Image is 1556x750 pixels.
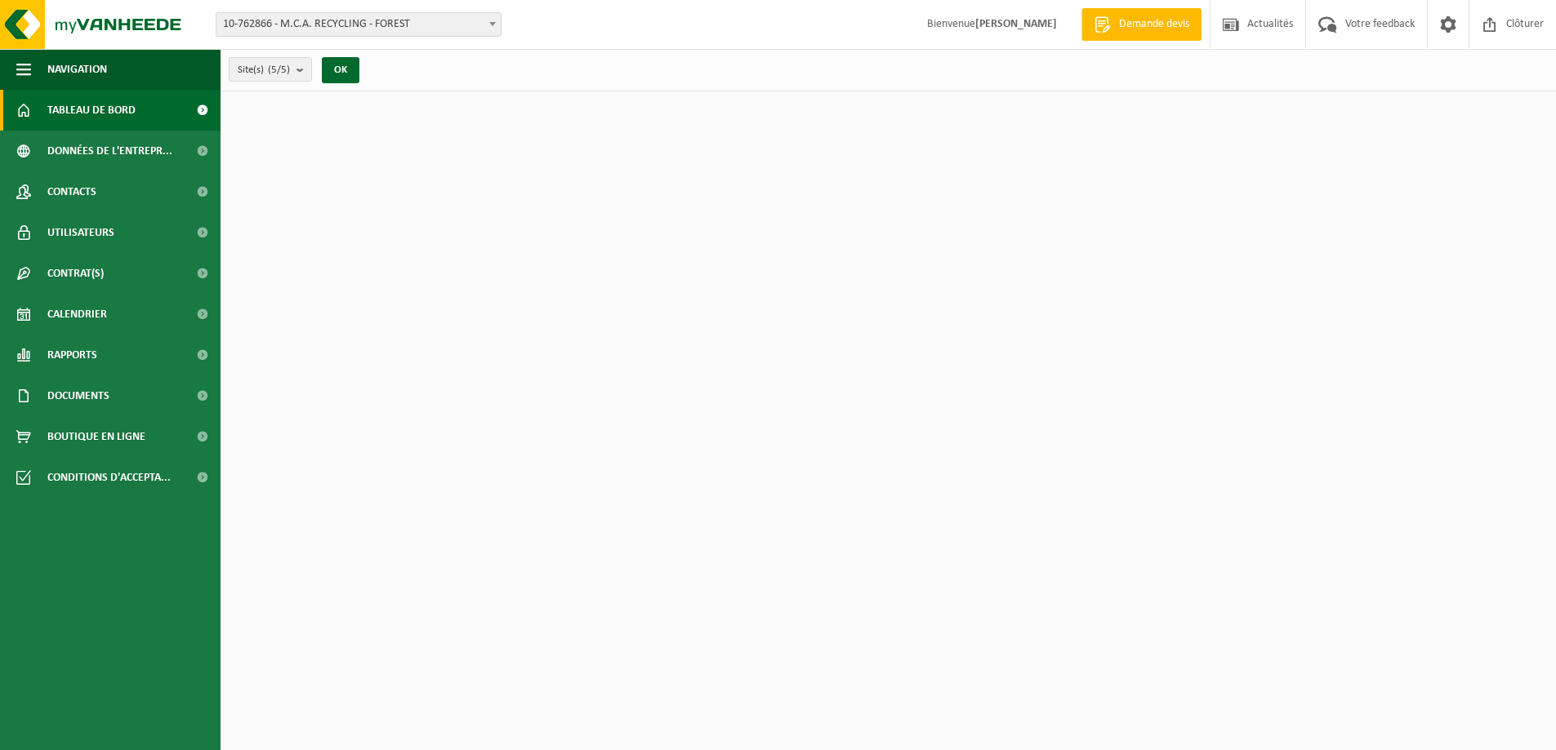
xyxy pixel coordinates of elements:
[47,294,107,335] span: Calendrier
[47,335,97,375] span: Rapports
[268,64,290,75] count: (5/5)
[47,49,107,90] span: Navigation
[47,253,104,294] span: Contrat(s)
[47,375,109,416] span: Documents
[1081,8,1202,41] a: Demande devis
[1115,16,1193,33] span: Demande devis
[47,457,171,498] span: Conditions d'accepta...
[216,13,501,36] span: 10-762866 - M.C.A. RECYCLING - FOREST
[47,90,136,131] span: Tableau de bord
[322,57,359,83] button: OK
[238,58,290,82] span: Site(s)
[47,171,96,212] span: Contacts
[47,212,114,253] span: Utilisateurs
[47,416,145,457] span: Boutique en ligne
[975,18,1057,30] strong: [PERSON_NAME]
[47,131,172,171] span: Données de l'entrepr...
[216,12,502,37] span: 10-762866 - M.C.A. RECYCLING - FOREST
[229,57,312,82] button: Site(s)(5/5)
